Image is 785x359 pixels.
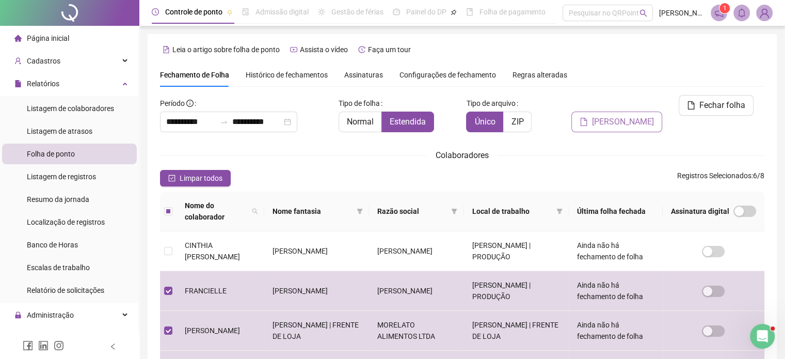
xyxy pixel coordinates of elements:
sup: 1 [719,3,730,13]
td: [PERSON_NAME] [369,271,463,311]
span: home [14,35,22,42]
span: history [358,46,365,53]
span: file [14,80,22,87]
span: info-circle [186,100,194,107]
span: Registros Selecionados [677,171,751,180]
span: notification [714,8,724,18]
span: Ainda não há fechamento de folha [577,281,643,301]
button: [PERSON_NAME] [571,112,662,132]
span: Exportações [27,334,67,342]
span: search [252,208,258,214]
span: Banco de Horas [27,241,78,249]
span: [PERSON_NAME] [185,326,240,335]
span: Assista o vídeo [300,45,348,54]
td: [PERSON_NAME] [369,231,463,271]
span: Fechar folha [699,99,745,112]
span: Admissão digital [255,8,309,16]
span: check-square [168,175,175,182]
td: MORELATO ALIMENTOS LTDA [369,311,463,351]
span: linkedin [38,340,49,351]
span: pushpin [227,9,233,15]
span: filter [355,204,365,219]
span: Assinatura digital [671,206,729,217]
span: Ainda não há fechamento de folha [577,321,643,340]
span: Tipo de arquivo [466,98,515,109]
span: Resumo da jornada [27,195,89,204]
span: Único [474,117,495,127]
span: filter [451,208,457,214]
td: [PERSON_NAME] | PRODUÇÃO [463,231,568,271]
span: Nome fantasia [273,206,353,217]
span: 1 [723,5,727,12]
span: Razão social [377,206,447,217]
td: [PERSON_NAME] [264,271,369,311]
span: bell [737,8,746,18]
span: Local de trabalho [472,206,552,217]
span: Escalas de trabalho [27,263,90,272]
span: Histórico de fechamentos [246,71,328,79]
span: Colaboradores [436,150,489,160]
span: Estendida [390,117,426,127]
span: file-text [163,46,170,53]
span: Limpar todos [180,173,222,184]
span: to [220,118,228,126]
span: filter [449,204,459,219]
span: Relatório de solicitações [27,286,104,294]
span: filter [554,204,565,219]
span: FRANCIELLE [185,287,227,295]
td: [PERSON_NAME] | PRODUÇÃO [463,271,568,311]
td: [PERSON_NAME] | FRENTE DE LOJA [264,311,369,351]
span: Assinaturas [344,71,383,79]
span: Gestão de férias [331,8,383,16]
span: file-done [242,8,249,15]
span: file [687,101,695,110]
span: [PERSON_NAME] [659,7,704,19]
span: Faça um tour [368,45,411,54]
span: Fechamento de Folha [160,71,229,79]
span: Listagem de atrasos [27,127,92,135]
iframe: Intercom live chat [750,324,775,349]
span: Controle de ponto [165,8,222,16]
span: instagram [54,340,64,351]
span: search [250,198,260,225]
span: Configurações de fechamento [399,71,496,79]
span: Listagem de registros [27,173,96,181]
span: Período [160,99,185,107]
button: Fechar folha [679,95,754,116]
span: swap-right [220,118,228,126]
span: Folha de pagamento [479,8,546,16]
span: Página inicial [27,34,69,42]
span: Painel do DP [406,8,446,16]
span: dashboard [393,8,400,15]
span: filter [357,208,363,214]
span: Nome do colaborador [185,200,248,223]
span: Tipo de folha [339,98,380,109]
button: Limpar todos [160,170,231,186]
span: clock-circle [152,8,159,15]
span: Relatórios [27,80,59,88]
img: 79845 [757,5,772,21]
span: : 6 / 8 [677,170,764,186]
span: [PERSON_NAME] [592,116,654,128]
span: left [109,343,117,350]
span: Regras alteradas [512,71,567,79]
th: Última folha fechada [569,192,663,231]
span: lock [14,311,22,319]
span: book [466,8,473,15]
span: search [639,9,647,17]
span: youtube [290,46,297,53]
span: sun [318,8,325,15]
span: filter [556,208,563,214]
span: pushpin [451,9,457,15]
td: [PERSON_NAME] | FRENTE DE LOJA [463,311,568,351]
span: CINTHIA [PERSON_NAME] [185,241,240,261]
span: ZIP [511,117,523,127]
span: Cadastros [27,57,60,65]
td: [PERSON_NAME] [264,231,369,271]
span: Administração [27,311,74,319]
span: Normal [347,117,374,127]
span: user-add [14,57,22,65]
span: Folha de ponto [27,150,75,158]
span: Leia o artigo sobre folha de ponto [172,45,280,54]
span: Localização de registros [27,218,105,226]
